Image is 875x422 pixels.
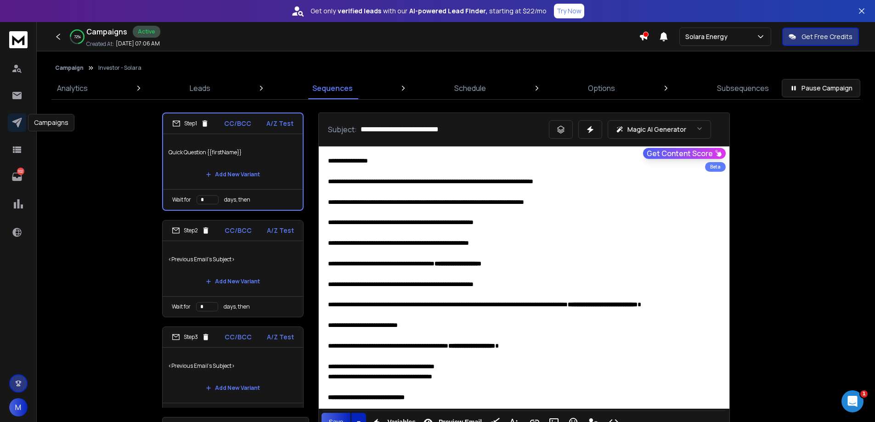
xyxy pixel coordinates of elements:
[802,32,852,41] p: Get Free Credits
[172,226,210,235] div: Step 2
[608,120,711,139] button: Magic AI Generator
[860,390,868,398] span: 1
[224,196,250,203] p: days, then
[841,390,864,412] iframe: Intercom live chat
[782,28,859,46] button: Get Free Credits
[224,303,250,310] p: days, then
[711,77,774,99] a: Subsequences
[717,83,769,94] p: Subsequences
[310,6,547,16] p: Get only with our starting at $22/mo
[582,77,621,99] a: Options
[28,114,74,131] div: Campaigns
[9,398,28,416] button: M
[162,113,304,211] li: Step1CC/BCCA/Z TestQuick Question {{firstName}}Add New VariantWait fordays, then
[454,83,486,94] p: Schedule
[133,26,160,38] div: Active
[557,6,581,16] p: Try Now
[184,77,216,99] a: Leads
[17,168,24,175] p: 102
[198,272,267,291] button: Add New Variant
[312,83,353,94] p: Sequences
[162,220,304,317] li: Step2CC/BCCA/Z Test<Previous Email's Subject>Add New VariantWait fordays, then
[172,303,191,310] p: Wait for
[116,40,160,47] p: [DATE] 07:06 AM
[86,26,127,37] h1: Campaigns
[51,77,93,99] a: Analytics
[55,64,84,72] button: Campaign
[9,31,28,48] img: logo
[190,83,210,94] p: Leads
[172,119,209,128] div: Step 1
[449,77,491,99] a: Schedule
[98,64,141,72] p: Investor - Solara
[705,162,726,172] div: Beta
[57,83,88,94] p: Analytics
[328,124,357,135] p: Subject:
[168,353,298,379] p: <Previous Email's Subject>
[225,226,252,235] p: CC/BCC
[169,140,297,165] p: Quick Question {{firstName}}
[172,196,191,203] p: Wait for
[198,379,267,397] button: Add New Variant
[86,40,114,48] p: Created At:
[168,247,298,272] p: <Previous Email's Subject>
[409,6,487,16] strong: AI-powered Lead Finder,
[588,83,615,94] p: Options
[8,168,26,186] a: 102
[224,119,251,128] p: CC/BCC
[307,77,358,99] a: Sequences
[338,6,381,16] strong: verified leads
[198,165,267,184] button: Add New Variant
[782,79,860,97] button: Pause Campaign
[74,34,81,39] p: 72 %
[267,226,294,235] p: A/Z Test
[554,4,584,18] button: Try Now
[266,119,294,128] p: A/Z Test
[225,332,252,342] p: CC/BCC
[627,125,686,134] p: Magic AI Generator
[267,332,294,342] p: A/Z Test
[172,333,210,341] div: Step 3
[685,32,731,41] p: Solara Energy
[643,148,726,159] button: Get Content Score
